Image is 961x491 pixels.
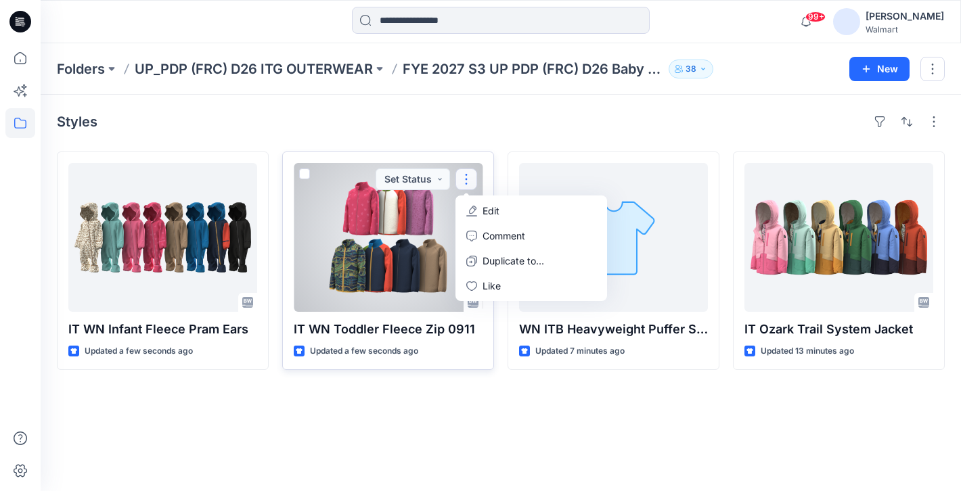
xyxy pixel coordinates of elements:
a: Edit [458,198,604,223]
button: New [849,57,910,81]
p: Duplicate to... [483,254,544,268]
p: IT WN Toddler Fleece Zip 0911 [294,320,483,339]
p: 38 [686,62,696,76]
p: Comment [483,229,525,243]
button: 38 [669,60,713,78]
a: IT Ozark Trail System Jacket [744,163,933,312]
a: UP_PDP (FRC) D26 ITG OUTERWEAR [135,60,373,78]
p: Updated a few seconds ago [85,344,193,358]
span: 99+ [805,11,826,22]
p: Updated a few seconds ago [310,344,418,358]
p: Updated 7 minutes ago [535,344,625,358]
a: Folders [57,60,105,78]
div: Walmart [866,24,944,34]
p: WN ITB Heavyweight Puffer Straight 0929 [519,320,708,339]
p: Edit [483,204,499,218]
p: IT Ozark Trail System Jacket [744,320,933,339]
p: Like [483,279,501,293]
a: IT WN Toddler Fleece Zip 0911 [294,163,483,312]
p: IT WN Infant Fleece Pram Ears [68,320,257,339]
p: FYE 2027 S3 UP PDP (FRC) D26 Baby & Toddler Girl Outerwear - Ozark Trail [403,60,663,78]
a: IT WN Infant Fleece Pram Ears [68,163,257,312]
p: Updated 13 minutes ago [761,344,854,358]
a: WN ITB Heavyweight Puffer Straight 0929 [519,163,708,312]
h4: Styles [57,114,97,130]
img: avatar [833,8,860,35]
div: [PERSON_NAME] [866,8,944,24]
